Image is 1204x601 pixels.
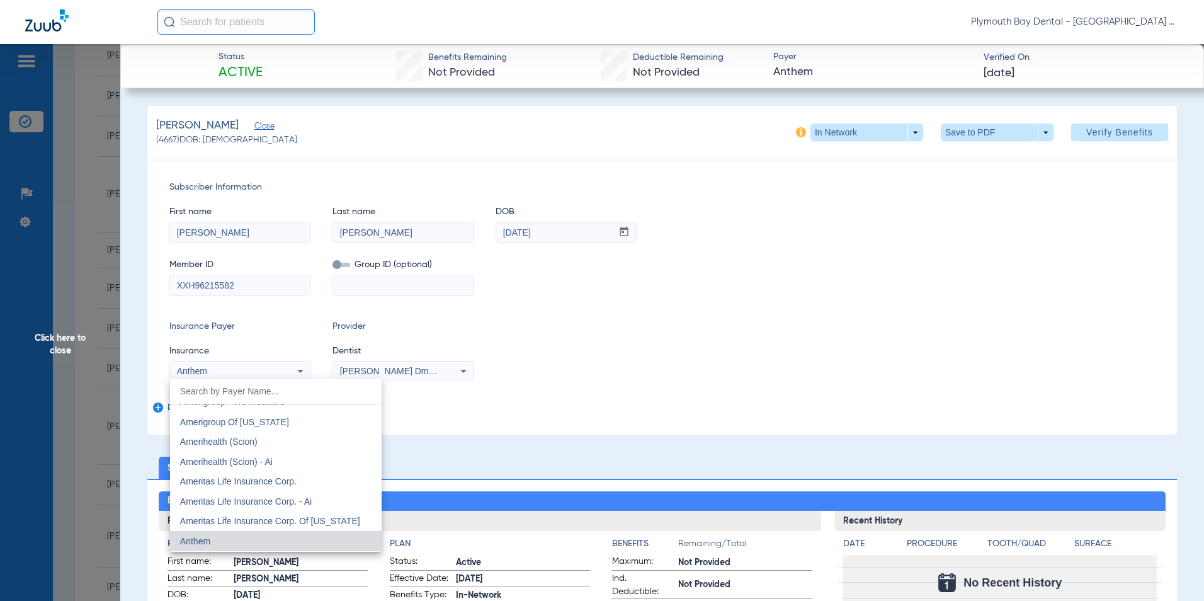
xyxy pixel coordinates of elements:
[180,516,360,526] span: Ameritas Life Insurance Corp. Of [US_STATE]
[180,457,273,467] span: Amerihealth (Scion) - Ai
[180,476,297,486] span: Ameritas Life Insurance Corp.
[180,536,210,546] span: Anthem
[180,496,312,507] span: Ameritas Life Insurance Corp. - Ai
[180,417,289,427] span: Amerigroup Of [US_STATE]
[180,437,258,447] span: Amerihealth (Scion)
[170,379,382,404] input: dropdown search
[1141,541,1204,601] iframe: Chat Widget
